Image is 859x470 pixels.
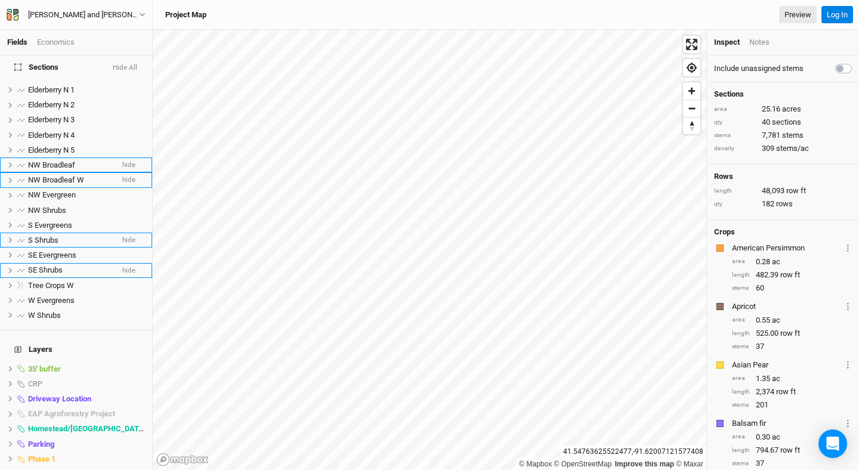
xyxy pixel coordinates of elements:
[28,296,75,305] span: W Evergreens
[732,342,750,351] div: stems
[28,311,145,320] div: W Shrubs
[28,440,145,449] div: Parking
[714,63,804,74] label: Include unassigned stems
[28,251,145,260] div: SE Evergreens
[683,59,700,76] button: Find my location
[28,9,139,21] div: [PERSON_NAME] and [PERSON_NAME]
[786,185,806,196] span: row ft
[28,190,145,200] div: NW Evergreen
[28,190,76,199] span: NW Evergreen
[28,424,145,434] div: Homestead/farmstead
[28,409,115,418] span: EAP Agroforestry Project
[732,329,750,338] div: length
[782,130,804,141] span: stems
[732,388,750,397] div: length
[28,206,145,215] div: NW Shrubs
[519,460,552,468] a: Mapbox
[28,131,75,140] span: Elderberry N 4
[772,117,801,128] span: sections
[28,364,61,373] span: 35' buffer
[780,270,800,280] span: row ft
[28,115,145,125] div: Elderberry N 3
[732,284,750,293] div: stems
[844,358,852,372] button: Crop Usage
[732,328,852,339] div: 525.00
[28,70,78,79] span: Elderberry E 10
[732,400,852,410] div: 201
[28,379,42,388] span: CRP
[772,256,780,267] span: ac
[122,157,135,172] span: hide
[6,8,146,21] button: [PERSON_NAME] and [PERSON_NAME]
[714,199,852,209] div: 182
[28,146,145,155] div: Elderberry N 5
[714,89,852,99] h4: Sections
[560,446,706,458] div: 41.54763625522477 , -91.62007121577408
[776,143,809,154] span: stems/ac
[732,257,750,266] div: area
[28,236,113,245] div: S Shrubs
[28,296,145,305] div: W Evergreens
[28,146,75,154] span: Elderberry N 5
[732,243,842,253] div: American Persimmon
[28,311,61,320] span: W Shrubs
[28,100,75,109] span: Elderberry N 2
[683,36,700,53] button: Enter fullscreen
[732,432,750,441] div: area
[122,233,135,248] span: hide
[7,38,27,47] a: Fields
[772,315,780,326] span: ac
[156,453,209,466] a: Mapbox logo
[714,117,852,128] div: 40
[732,401,750,410] div: stems
[165,10,206,20] h3: Project Map
[28,265,63,274] span: SE Shrubs
[772,373,780,384] span: ac
[732,301,842,312] div: Apricot
[714,187,756,196] div: length
[714,143,852,154] div: 309
[683,117,700,134] button: Reset bearing to north
[714,200,756,209] div: qty
[732,283,852,293] div: 60
[714,144,756,153] div: density
[732,374,750,383] div: area
[28,100,145,110] div: Elderberry N 2
[732,458,852,469] div: 37
[732,446,750,455] div: length
[780,328,800,339] span: row ft
[779,6,817,24] a: Preview
[28,379,145,389] div: CRP
[776,199,793,209] span: rows
[28,175,113,185] div: NW Broadleaf W
[714,172,852,181] h4: Rows
[615,460,674,468] a: Improve this map
[714,185,852,196] div: 48,093
[714,104,852,115] div: 25.16
[844,241,852,255] button: Crop Usage
[37,37,75,48] div: Economics
[821,6,853,24] button: Log In
[28,160,113,170] div: NW Broadleaf
[676,460,703,468] a: Maxar
[28,440,54,449] span: Parking
[732,386,852,397] div: 2,374
[749,37,770,48] div: Notes
[28,131,145,140] div: Elderberry N 4
[683,82,700,100] button: Zoom in
[818,429,847,458] div: Open Intercom Messenger
[28,160,75,169] span: NW Broadleaf
[844,299,852,313] button: Crop Usage
[28,364,145,374] div: 35' buffer
[28,115,75,124] span: Elderberry N 3
[28,85,75,94] span: Elderberry N 1
[732,373,852,384] div: 1.35
[732,418,842,429] div: Balsam fir
[28,236,58,245] span: S Shrubs
[732,341,852,352] div: 37
[714,37,740,48] div: Inspect
[683,100,700,117] button: Zoom out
